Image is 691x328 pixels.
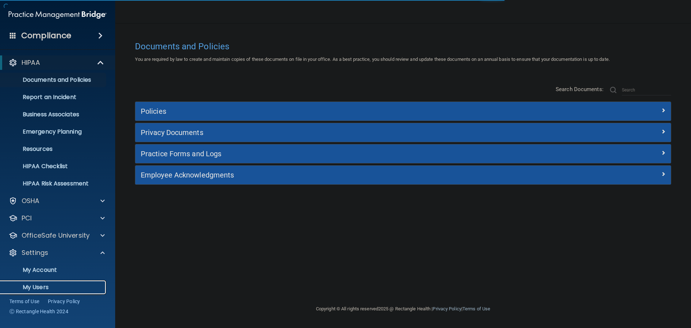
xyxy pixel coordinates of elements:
[556,86,604,93] span: Search Documents:
[9,214,105,223] a: PCI
[5,163,103,170] p: HIPAA Checklist
[462,306,490,311] a: Terms of Use
[141,169,665,181] a: Employee Acknowledgments
[135,42,671,51] h4: Documents and Policies
[5,284,103,291] p: My Users
[48,298,80,305] a: Privacy Policy
[5,111,103,118] p: Business Associates
[9,308,68,315] span: Ⓒ Rectangle Health 2024
[141,171,532,179] h5: Employee Acknowledgments
[5,128,103,135] p: Emergency Planning
[141,107,532,115] h5: Policies
[22,231,90,240] p: OfficeSafe University
[9,248,105,257] a: Settings
[9,298,39,305] a: Terms of Use
[9,231,105,240] a: OfficeSafe University
[141,148,665,159] a: Practice Forms and Logs
[610,87,617,93] img: ic-search.3b580494.png
[5,266,103,274] p: My Account
[272,297,534,320] div: Copyright © All rights reserved 2025 @ Rectangle Health | |
[9,197,105,205] a: OSHA
[22,248,48,257] p: Settings
[9,8,107,22] img: PMB logo
[22,58,40,67] p: HIPAA
[5,94,103,101] p: Report an Incident
[141,129,532,136] h5: Privacy Documents
[622,85,671,95] input: Search
[5,180,103,187] p: HIPAA Risk Assessment
[135,57,610,62] span: You are required by law to create and maintain copies of these documents on file in your office. ...
[21,31,71,41] h4: Compliance
[141,127,665,138] a: Privacy Documents
[5,76,103,84] p: Documents and Policies
[141,105,665,117] a: Policies
[22,214,32,223] p: PCI
[433,306,461,311] a: Privacy Policy
[141,150,532,158] h5: Practice Forms and Logs
[5,145,103,153] p: Resources
[22,197,40,205] p: OSHA
[9,58,104,67] a: HIPAA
